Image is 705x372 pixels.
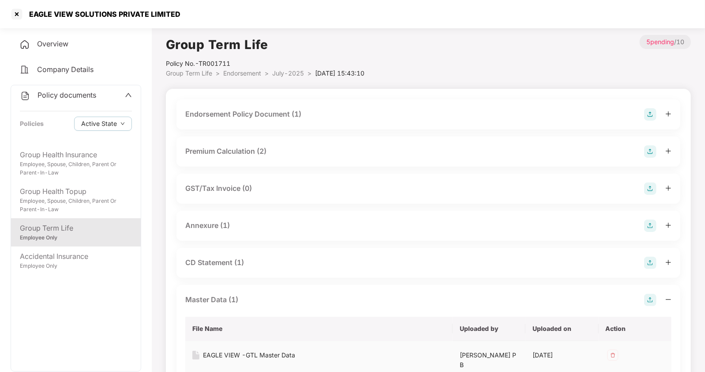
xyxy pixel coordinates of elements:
div: Policy No.- TR001711 [166,59,364,68]
span: plus [665,148,671,154]
th: Action [599,317,671,341]
div: Employee Only [20,262,132,270]
div: EAGLE VIEW -GTL Master Data [203,350,295,360]
div: GST/Tax Invoice (0) [185,183,252,194]
div: [PERSON_NAME] P B [460,350,518,370]
span: Overview [37,39,68,48]
img: svg+xml;base64,PHN2ZyB4bWxucz0iaHR0cDovL3d3dy53My5vcmcvMjAwMC9zdmciIHdpZHRoPSIyOCIgaGVpZ2h0PSIyOC... [644,108,656,121]
span: > [265,69,269,77]
div: Premium Calculation (2) [185,146,266,157]
span: plus [665,222,671,228]
span: plus [665,111,671,117]
span: [DATE] 15:43:10 [315,69,364,77]
h1: Group Term Life [166,35,364,54]
span: plus [665,185,671,191]
span: 5 pending [646,38,674,46]
span: Group Term Life [166,69,212,77]
div: Endorsement Policy Document (1) [185,109,301,120]
div: Group Health Topup [20,186,132,197]
img: svg+xml;base64,PHN2ZyB4bWxucz0iaHR0cDovL3d3dy53My5vcmcvMjAwMC9zdmciIHdpZHRoPSIyNCIgaGVpZ2h0PSIyNC... [19,39,30,50]
span: > [307,69,311,77]
th: Uploaded by [453,317,525,341]
th: File Name [185,317,453,341]
span: up [125,91,132,99]
img: svg+xml;base64,PHN2ZyB4bWxucz0iaHR0cDovL3d3dy53My5vcmcvMjAwMC9zdmciIHdpZHRoPSIyOCIgaGVpZ2h0PSIyOC... [644,294,656,306]
img: svg+xml;base64,PHN2ZyB4bWxucz0iaHR0cDovL3d3dy53My5vcmcvMjAwMC9zdmciIHdpZHRoPSIyOCIgaGVpZ2h0PSIyOC... [644,220,656,232]
img: svg+xml;base64,PHN2ZyB4bWxucz0iaHR0cDovL3d3dy53My5vcmcvMjAwMC9zdmciIHdpZHRoPSIxNiIgaGVpZ2h0PSIyMC... [192,351,199,360]
span: July-2025 [272,69,304,77]
div: Master Data (1) [185,294,238,305]
div: Accidental Insurance [20,251,132,262]
button: Active Statedown [74,117,132,131]
span: Policy documents [37,91,96,99]
div: EAGLE VIEW SOLUTIONS PRIVATE LIMITED [24,10,180,19]
div: Annexure (1) [185,220,230,231]
img: svg+xml;base64,PHN2ZyB4bWxucz0iaHR0cDovL3d3dy53My5vcmcvMjAwMC9zdmciIHdpZHRoPSIyOCIgaGVpZ2h0PSIyOC... [644,182,656,195]
span: plus [665,259,671,266]
span: minus [665,296,671,303]
div: Policies [20,119,44,129]
span: > [216,69,220,77]
span: Active State [81,119,117,129]
div: CD Statement (1) [185,257,244,268]
img: svg+xml;base64,PHN2ZyB4bWxucz0iaHR0cDovL3d3dy53My5vcmcvMjAwMC9zdmciIHdpZHRoPSIyNCIgaGVpZ2h0PSIyNC... [19,65,30,75]
div: Employee Only [20,234,132,242]
span: down [120,121,125,126]
img: svg+xml;base64,PHN2ZyB4bWxucz0iaHR0cDovL3d3dy53My5vcmcvMjAwMC9zdmciIHdpZHRoPSIyOCIgaGVpZ2h0PSIyOC... [644,145,656,158]
span: Endorsement [223,69,261,77]
p: / 10 [640,35,691,49]
img: svg+xml;base64,PHN2ZyB4bWxucz0iaHR0cDovL3d3dy53My5vcmcvMjAwMC9zdmciIHdpZHRoPSIzMiIgaGVpZ2h0PSIzMi... [606,348,620,362]
div: [DATE] [532,350,591,360]
div: Group Term Life [20,223,132,234]
img: svg+xml;base64,PHN2ZyB4bWxucz0iaHR0cDovL3d3dy53My5vcmcvMjAwMC9zdmciIHdpZHRoPSIyOCIgaGVpZ2h0PSIyOC... [644,257,656,269]
span: Company Details [37,65,94,74]
div: Employee, Spouse, Children, Parent Or Parent-In-Law [20,160,132,177]
th: Uploaded on [525,317,598,341]
div: Group Health Insurance [20,149,132,160]
div: Employee, Spouse, Children, Parent Or Parent-In-Law [20,197,132,214]
img: svg+xml;base64,PHN2ZyB4bWxucz0iaHR0cDovL3d3dy53My5vcmcvMjAwMC9zdmciIHdpZHRoPSIyNCIgaGVpZ2h0PSIyNC... [20,91,30,101]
